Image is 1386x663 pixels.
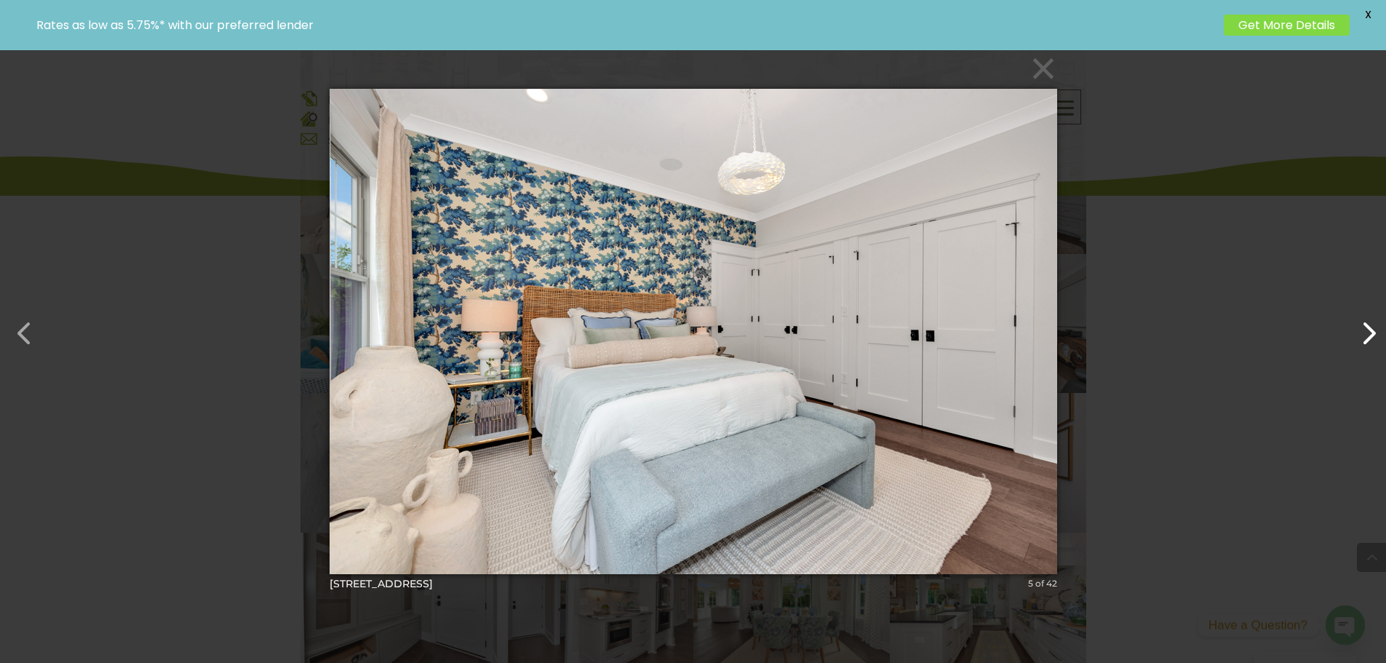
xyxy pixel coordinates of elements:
[330,577,1057,590] div: [STREET_ADDRESS]
[1028,577,1057,590] div: 5 of 42
[1344,309,1379,344] button: Next (Right arrow key)
[334,52,1062,84] button: ×
[36,18,1216,32] p: Rates as low as 5.75%* with our preferred lender
[330,60,1057,603] img: undefined
[1224,15,1350,36] a: Get More Details
[1357,4,1379,25] span: X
